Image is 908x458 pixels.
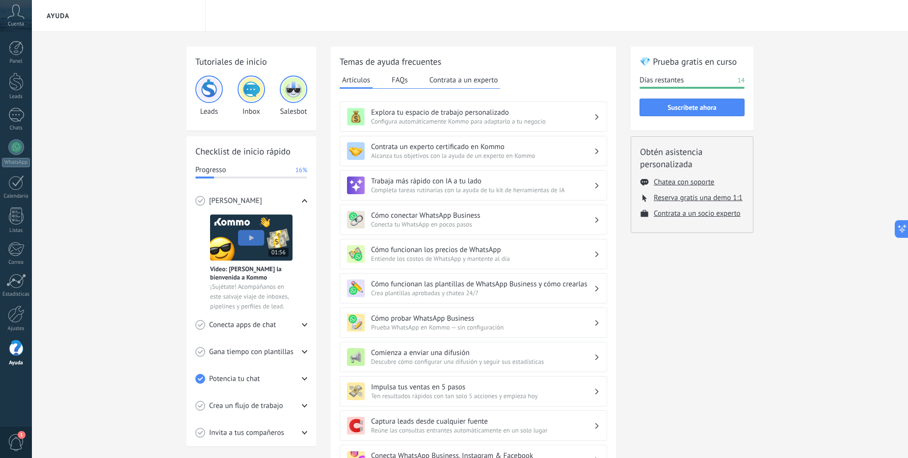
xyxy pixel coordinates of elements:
button: Suscríbete ahora [640,99,745,116]
span: Crea un flujo de trabajo [209,401,283,411]
button: Reserva gratis una demo 1:1 [654,193,743,203]
h3: Cómo funcionan las plantillas de WhatsApp Business y cómo crearlas [371,280,594,289]
span: [PERSON_NAME] [209,196,262,206]
h2: Checklist de inicio rápido [195,145,307,157]
h3: Explora tu espacio de trabajo personalizado [371,108,594,117]
h3: Cómo funcionan los precios de WhatsApp [371,245,594,254]
span: Invita a tus compañeros [209,428,284,438]
span: Crea plantillas aprobadas y chatea 24/7 [371,289,594,297]
button: Contrata a un socio experto [654,209,741,218]
h3: Impulsa tus ventas en 5 pasos [371,382,594,392]
h3: Contrata un experto certificado en Kommo [371,142,594,152]
span: Entiende los costos de WhatsApp y mantente al día [371,254,594,263]
div: Correo [2,259,30,266]
button: Chatea con soporte [654,178,714,187]
span: Gana tiempo con plantillas [209,347,294,357]
span: Prueba WhatsApp en Kommo — sin configuración [371,323,594,331]
button: FAQs [389,73,410,87]
button: Contrata a un experto [427,73,500,87]
div: Ajustes [2,326,30,332]
span: 1 [18,431,26,439]
div: Estadísticas [2,291,30,298]
span: Conecta apps de chat [209,320,276,330]
h2: 💎 Prueba gratis en curso [640,55,745,68]
span: ¡Sujétate! Acompáñanos en este salvaje viaje de inboxes, pipelines y perfiles de lead. [210,282,293,311]
h3: Trabaja más rápido con IA a tu lado [371,177,594,186]
span: 16% [295,165,307,175]
h2: Temas de ayuda frecuentes [340,55,607,68]
h2: Tutoriales de inicio [195,55,307,68]
div: Salesbot [280,76,307,116]
span: Descubre cómo configurar una difusión y seguir sus estadísticas [371,357,594,366]
img: Meet video [210,214,293,261]
div: Leads [195,76,223,116]
span: Configura automáticamente Kommo para adaptarlo a tu negocio [371,117,594,126]
div: Panel [2,58,30,65]
div: Listas [2,228,30,234]
span: Completa tareas rutinarias con la ayuda de tu kit de herramientas de IA [371,186,594,194]
div: Leads [2,94,30,100]
div: Chats [2,125,30,131]
span: Vídeo: [PERSON_NAME] la bienvenida a Kommo [210,265,293,281]
span: 14 [738,76,745,85]
span: Ten resultados rápidos con tan solo 5 acciones y empieza hoy [371,392,594,400]
div: Ayuda [2,360,30,366]
h3: Comienza a enviar una difusión [371,348,594,357]
button: Artículos [340,73,373,89]
h2: Obtén asistencia personalizada [640,146,744,170]
h3: Captura leads desde cualquier fuente [371,417,594,426]
div: WhatsApp [2,158,30,167]
span: Progresso [195,165,226,175]
div: Calendario [2,193,30,200]
span: Alcanza tus objetivos con la ayuda de un experto en Kommo [371,152,594,160]
span: Cuenta [8,21,24,27]
h3: Cómo probar WhatsApp Business [371,314,594,323]
span: Potencia tu chat [209,374,260,384]
span: Conecta tu WhatsApp en pocos pasos [371,220,594,229]
span: Días restantes [640,76,684,85]
span: Suscríbete ahora [668,104,717,111]
span: Reúne las consultas entrantes automáticamente en un solo lugar [371,426,594,434]
h3: Cómo conectar WhatsApp Business [371,211,594,220]
div: Inbox [238,76,265,116]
